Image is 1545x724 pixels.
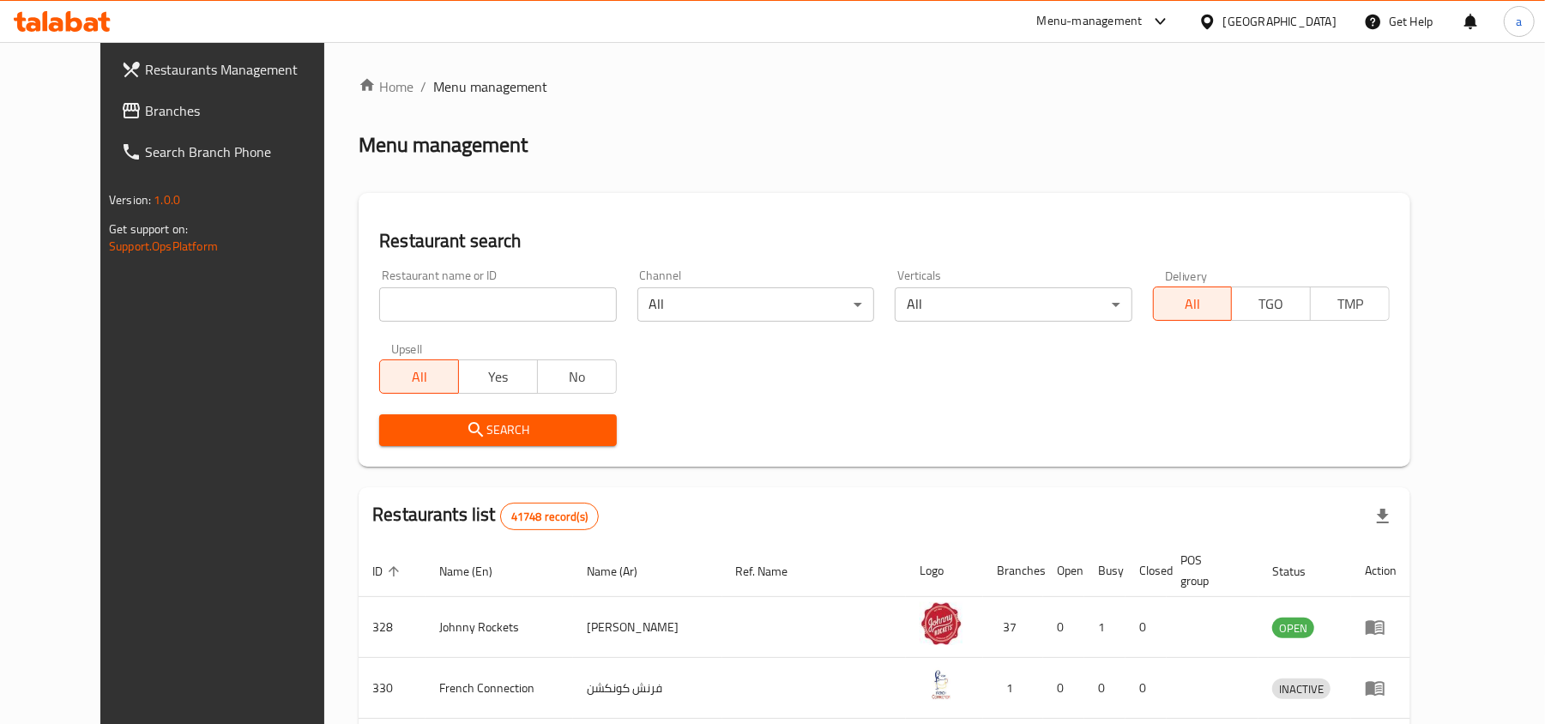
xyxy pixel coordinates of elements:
div: All [637,287,874,322]
a: Branches [107,90,359,131]
h2: Restaurant search [379,228,1390,254]
span: OPEN [1272,618,1314,638]
span: 1.0.0 [154,189,180,211]
span: Ref. Name [736,561,811,582]
div: Total records count [500,503,599,530]
span: POS group [1180,550,1238,591]
label: Delivery [1165,269,1208,281]
div: Menu [1365,617,1397,637]
span: Status [1272,561,1328,582]
td: فرنش كونكشن [573,658,722,719]
span: Name (En) [439,561,515,582]
a: Support.OpsPlatform [109,235,218,257]
th: Closed [1126,545,1167,597]
span: Search Branch Phone [145,142,345,162]
span: Restaurants Management [145,59,345,80]
td: Johnny Rockets [425,597,573,658]
td: 328 [359,597,425,658]
button: Yes [458,359,538,394]
div: Export file [1362,496,1403,537]
label: Upsell [391,342,423,354]
td: 0 [1043,658,1084,719]
th: Open [1043,545,1084,597]
button: All [379,359,459,394]
input: Search for restaurant name or ID.. [379,287,616,322]
th: Action [1351,545,1410,597]
button: No [537,359,617,394]
span: All [1161,292,1226,317]
span: No [545,365,610,389]
div: All [895,287,1132,322]
span: Yes [466,365,531,389]
button: TGO [1231,287,1311,321]
div: INACTIVE [1272,679,1331,699]
span: ID [372,561,405,582]
div: Menu-management [1037,11,1143,32]
div: Menu [1365,678,1397,698]
a: Restaurants Management [107,49,359,90]
td: 1 [983,658,1043,719]
a: Home [359,76,413,97]
td: 0 [1126,597,1167,658]
td: [PERSON_NAME] [573,597,722,658]
span: 41748 record(s) [501,509,598,525]
span: Search [393,419,602,441]
span: Branches [145,100,345,121]
th: Logo [906,545,983,597]
td: 37 [983,597,1043,658]
span: TMP [1318,292,1383,317]
li: / [420,76,426,97]
h2: Menu management [359,131,528,159]
td: 1 [1084,597,1126,658]
td: French Connection [425,658,573,719]
a: Search Branch Phone [107,131,359,172]
nav: breadcrumb [359,76,1410,97]
span: Menu management [433,76,547,97]
td: 330 [359,658,425,719]
td: 0 [1043,597,1084,658]
span: Name (Ar) [587,561,660,582]
span: Get support on: [109,218,188,240]
span: INACTIVE [1272,679,1331,699]
div: [GEOGRAPHIC_DATA] [1223,12,1337,31]
img: French Connection [920,663,963,706]
th: Busy [1084,545,1126,597]
td: 0 [1126,658,1167,719]
h2: Restaurants list [372,502,599,530]
img: Johnny Rockets [920,602,963,645]
button: TMP [1310,287,1390,321]
span: All [387,365,452,389]
span: a [1516,12,1522,31]
td: 0 [1084,658,1126,719]
span: TGO [1239,292,1304,317]
button: All [1153,287,1233,321]
button: Search [379,414,616,446]
th: Branches [983,545,1043,597]
span: Version: [109,189,151,211]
